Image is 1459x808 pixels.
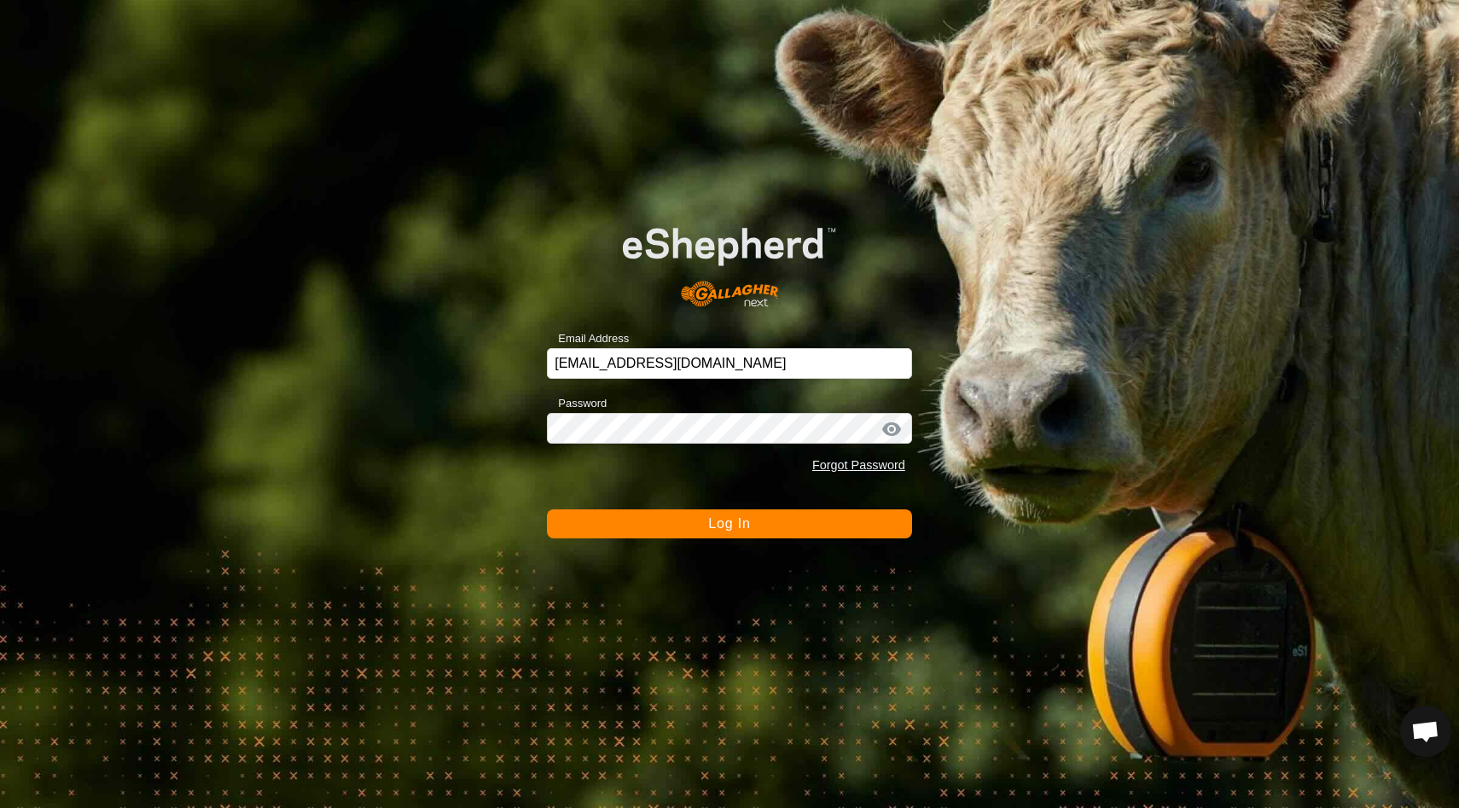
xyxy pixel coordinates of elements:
[812,458,905,472] a: Forgot Password
[547,395,607,412] label: Password
[708,516,750,531] span: Log In
[547,509,912,538] button: Log In
[584,197,875,322] img: E-shepherd Logo
[547,348,912,379] input: Email Address
[547,330,629,347] label: Email Address
[1400,706,1451,757] a: Open chat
